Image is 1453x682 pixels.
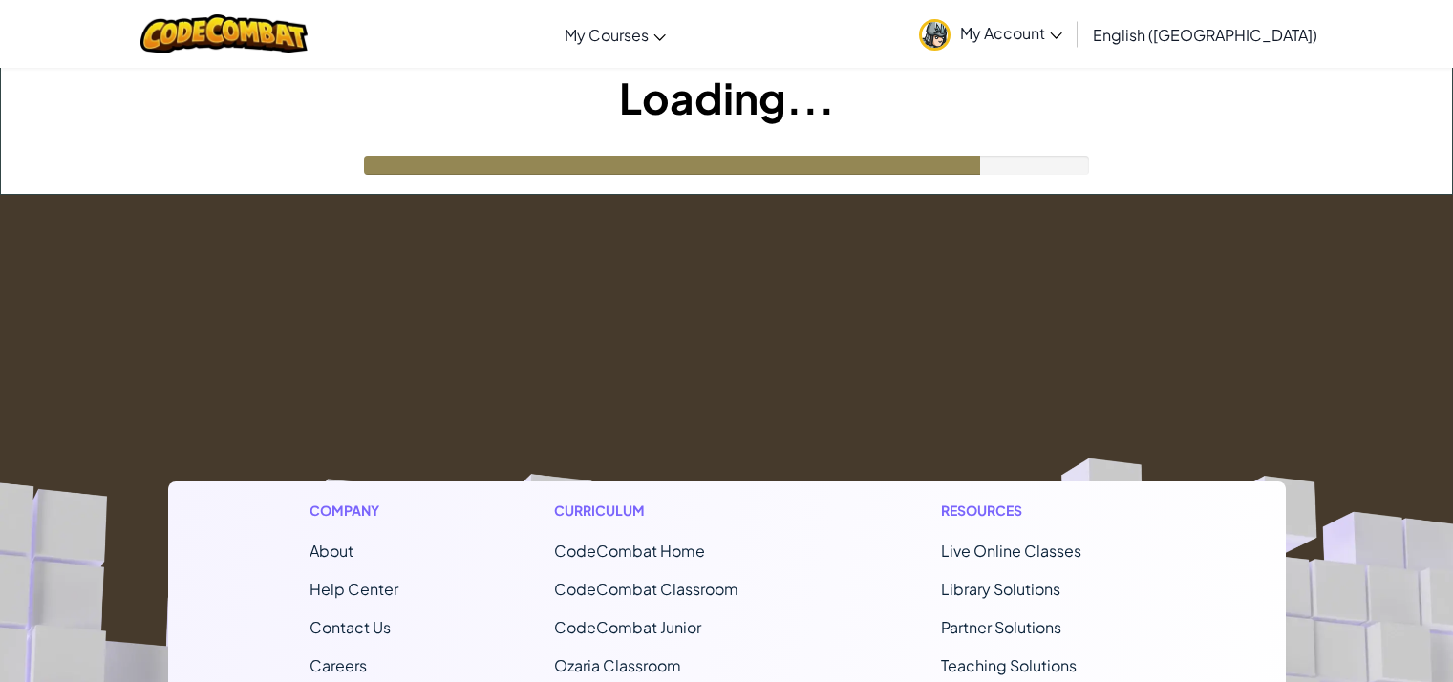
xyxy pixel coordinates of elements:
[909,4,1072,64] a: My Account
[1093,25,1317,45] span: English ([GEOGRAPHIC_DATA])
[554,579,738,599] a: CodeCombat Classroom
[1083,9,1327,60] a: English ([GEOGRAPHIC_DATA])
[310,541,353,561] a: About
[554,501,785,521] h1: Curriculum
[565,25,649,45] span: My Courses
[310,655,367,675] a: Careers
[960,23,1062,43] span: My Account
[554,541,705,561] span: CodeCombat Home
[310,617,391,637] span: Contact Us
[941,655,1077,675] a: Teaching Solutions
[140,14,308,53] img: CodeCombat logo
[941,617,1061,637] a: Partner Solutions
[310,501,398,521] h1: Company
[554,617,701,637] a: CodeCombat Junior
[941,501,1144,521] h1: Resources
[555,9,675,60] a: My Courses
[941,541,1081,561] a: Live Online Classes
[919,19,951,51] img: avatar
[310,579,398,599] a: Help Center
[554,655,681,675] a: Ozaria Classroom
[1,68,1452,127] h1: Loading...
[941,579,1060,599] a: Library Solutions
